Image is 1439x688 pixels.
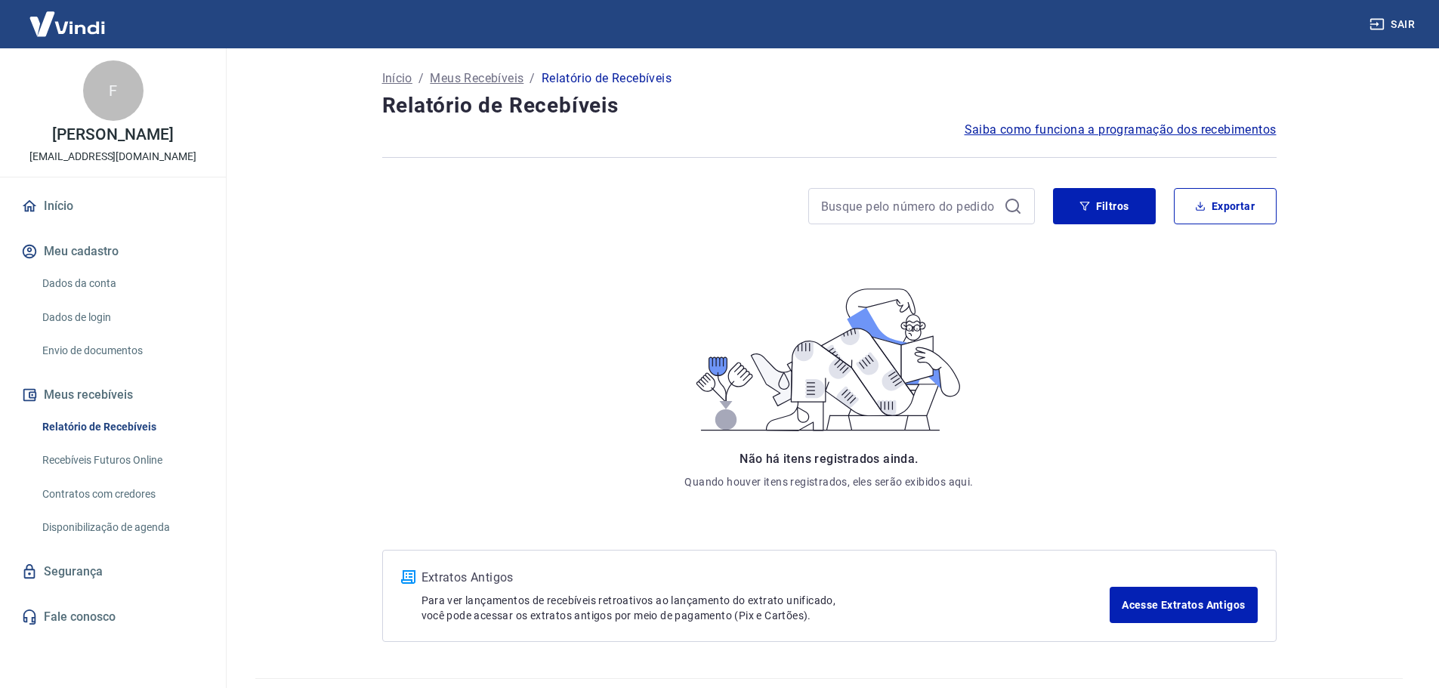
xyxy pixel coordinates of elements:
p: Para ver lançamentos de recebíveis retroativos ao lançamento do extrato unificado, você pode aces... [422,593,1110,623]
a: Relatório de Recebíveis [36,412,208,443]
a: Recebíveis Futuros Online [36,445,208,476]
button: Meu cadastro [18,235,208,268]
input: Busque pelo número do pedido [821,195,998,218]
a: Acesse Extratos Antigos [1110,587,1257,623]
div: F [83,60,144,121]
a: Meus Recebíveis [430,69,523,88]
button: Meus recebíveis [18,378,208,412]
p: [EMAIL_ADDRESS][DOMAIN_NAME] [29,149,196,165]
button: Exportar [1174,188,1277,224]
button: Sair [1366,11,1421,39]
a: Início [382,69,412,88]
button: Filtros [1053,188,1156,224]
a: Contratos com credores [36,479,208,510]
h4: Relatório de Recebíveis [382,91,1277,121]
a: Dados de login [36,302,208,333]
a: Dados da conta [36,268,208,299]
p: [PERSON_NAME] [52,127,173,143]
a: Saiba como funciona a programação dos recebimentos [965,121,1277,139]
p: Quando houver itens registrados, eles serão exibidos aqui. [684,474,973,489]
img: Vindi [18,1,116,47]
p: Extratos Antigos [422,569,1110,587]
p: / [418,69,424,88]
a: Segurança [18,555,208,588]
a: Disponibilização de agenda [36,512,208,543]
img: ícone [401,570,415,584]
a: Fale conosco [18,600,208,634]
a: Envio de documentos [36,335,208,366]
span: Não há itens registrados ainda. [740,452,918,466]
p: Relatório de Recebíveis [542,69,672,88]
a: Início [18,190,208,223]
p: / [530,69,535,88]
